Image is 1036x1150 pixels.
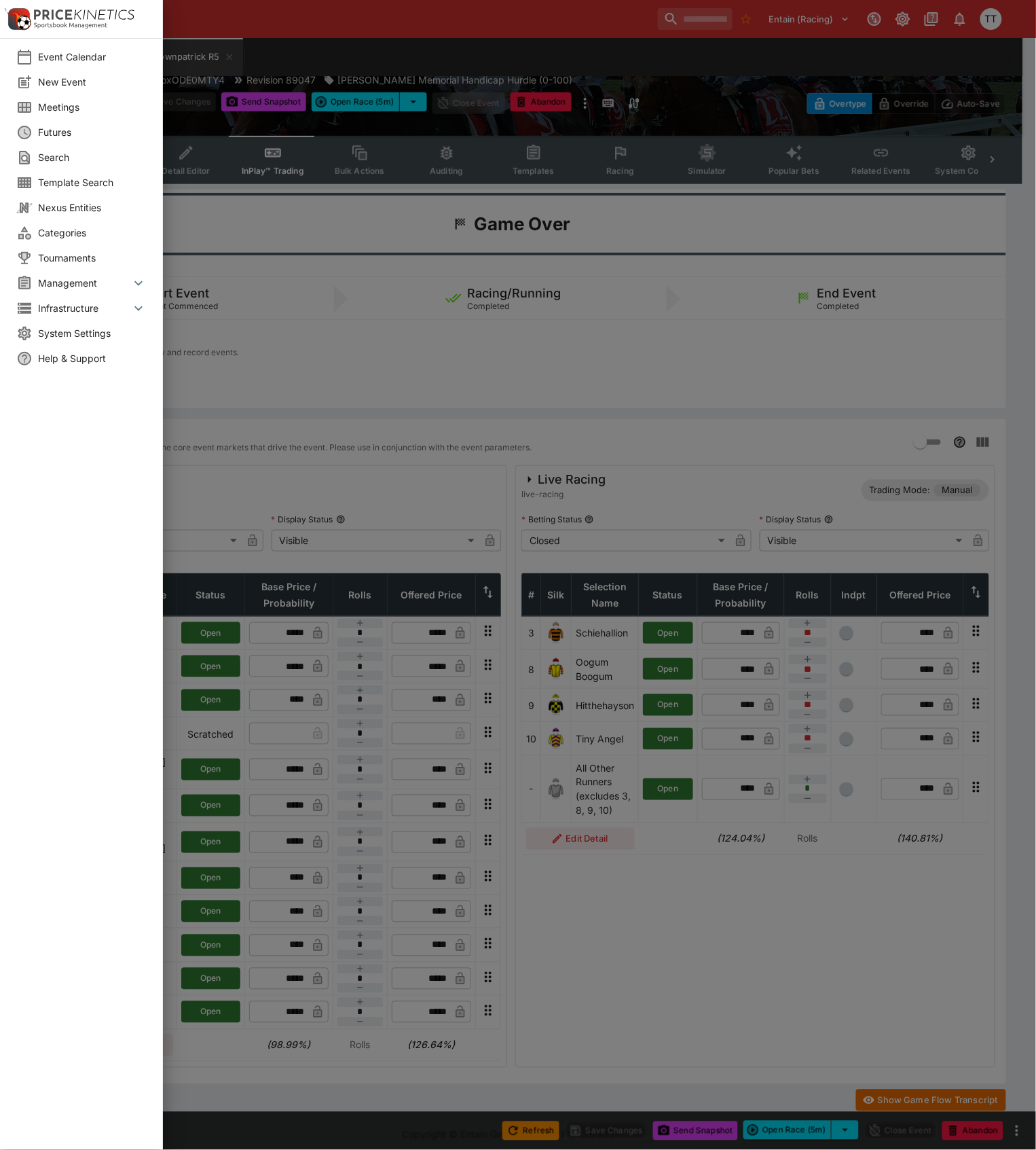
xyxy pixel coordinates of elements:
[38,125,147,139] span: Futures
[34,10,134,20] img: PriceKinetics
[38,50,147,64] span: Event Calendar
[38,251,147,265] span: Tournaments
[34,22,107,29] img: Sportsbook Management
[38,75,147,89] span: New Event
[38,326,147,340] span: System Settings
[4,5,31,33] img: PriceKinetics Logo
[38,200,147,215] span: Nexus Entities
[38,175,147,190] span: Template Search
[38,301,130,315] span: Infrastructure
[38,100,147,114] span: Meetings
[38,226,147,240] span: Categories
[38,351,147,365] span: Help & Support
[38,150,147,164] span: Search
[38,276,130,290] span: Management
